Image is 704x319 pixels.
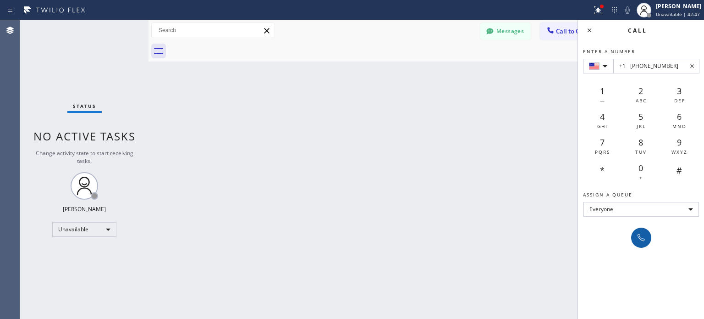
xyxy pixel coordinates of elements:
[36,149,133,165] span: Change activity state to start receiving tasks.
[583,191,632,198] span: Assign a queue
[656,2,701,10] div: [PERSON_NAME]
[600,137,605,148] span: 7
[628,27,647,34] span: Call
[152,23,275,38] input: Search
[52,222,116,237] div: Unavailable
[677,85,682,96] span: 3
[674,97,685,104] span: DEF
[677,137,682,148] span: 9
[635,149,647,155] span: TUV
[600,97,605,104] span: —
[671,149,687,155] span: WXYZ
[638,162,643,173] span: 0
[672,123,687,129] span: MNO
[638,137,643,148] span: 8
[600,111,605,122] span: 4
[638,111,643,122] span: 5
[636,97,647,104] span: ABC
[63,205,106,213] div: [PERSON_NAME]
[540,22,610,40] button: Call to Customer
[676,165,682,176] span: #
[33,129,136,144] span: No active tasks
[595,149,610,155] span: PQRS
[583,202,699,217] div: Everyone
[677,111,682,122] span: 6
[600,85,605,96] span: 1
[597,123,608,129] span: GHI
[621,4,634,17] button: Mute
[480,22,531,40] button: Messages
[656,11,700,17] span: Unavailable | 42:47
[638,85,643,96] span: 2
[556,27,604,35] span: Call to Customer
[637,123,646,129] span: JKL
[73,103,96,109] span: Status
[639,174,643,181] span: +
[583,48,635,55] span: Enter a number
